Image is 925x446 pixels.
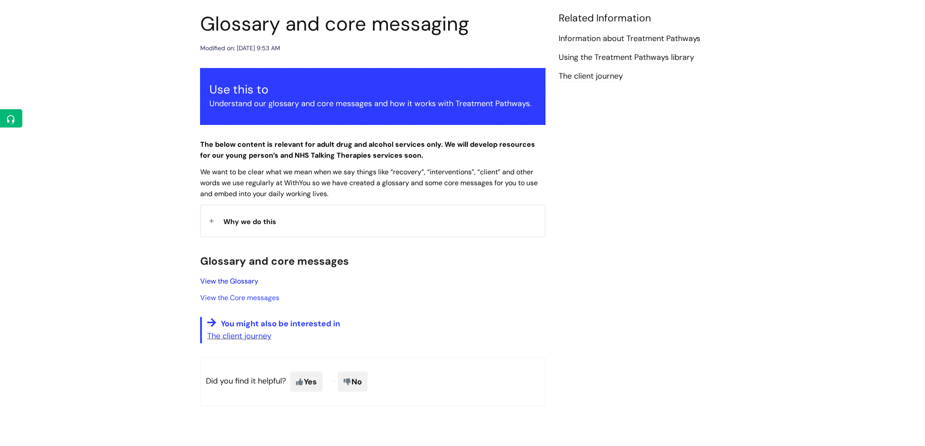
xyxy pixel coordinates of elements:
[290,372,323,392] span: Yes
[209,83,536,97] h3: Use this to
[209,97,536,111] p: Understand our glossary and core messages and how it works with Treatment Pathways.
[223,217,276,226] span: Why we do this
[559,52,694,63] a: Using the Treatment Pathways library
[559,33,701,45] a: Information about Treatment Pathways
[559,71,623,82] a: The client journey
[200,357,546,406] p: Did you find it helpful?
[207,331,271,341] a: The client journey
[200,293,279,302] a: View the Core messages
[200,140,535,160] strong: The below content is relevant for adult drug and alcohol services only. We will develop resources...
[338,372,368,392] span: No
[200,167,538,198] span: We want to be clear what we mean when we say things like “recovery”, “interventions”, “client” an...
[559,12,725,24] h4: Related Information
[200,12,546,36] h1: Glossary and core messaging
[221,318,340,329] span: You might also be interested in
[200,43,280,54] div: Modified on: [DATE] 9:53 AM
[200,254,349,268] span: Glossary and core messages
[200,277,258,286] a: View the Glossary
